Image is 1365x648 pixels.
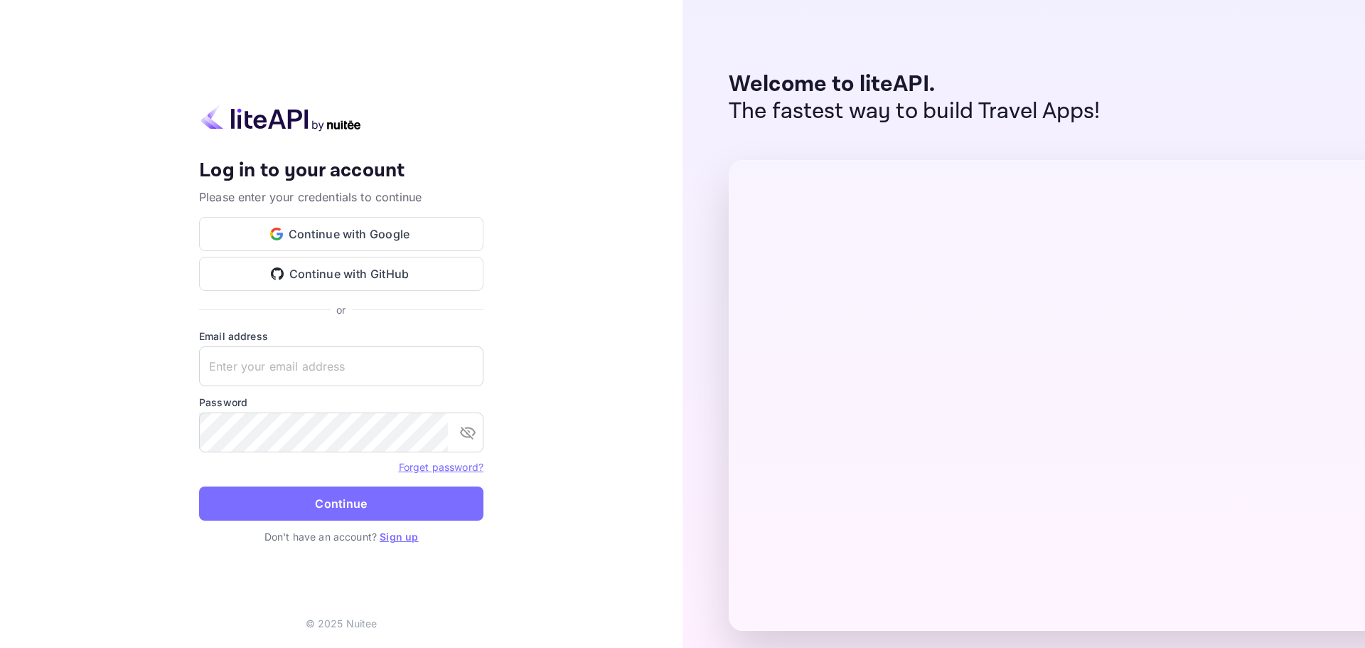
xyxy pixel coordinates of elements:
p: or [336,302,346,317]
a: Sign up [380,531,418,543]
button: Continue with Google [199,217,483,251]
button: Continue with GitHub [199,257,483,291]
p: Please enter your credentials to continue [199,188,483,206]
label: Password [199,395,483,410]
a: Forget password? [399,461,483,473]
p: The fastest way to build Travel Apps! [729,98,1101,125]
p: Don't have an account? [199,529,483,544]
p: © 2025 Nuitee [306,616,378,631]
p: Welcome to liteAPI. [729,71,1101,98]
h4: Log in to your account [199,159,483,184]
label: Email address [199,329,483,344]
button: Continue [199,487,483,521]
input: Enter your email address [199,346,483,386]
a: Forget password? [399,460,483,474]
img: liteapi [199,104,363,132]
button: toggle password visibility [454,418,482,447]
